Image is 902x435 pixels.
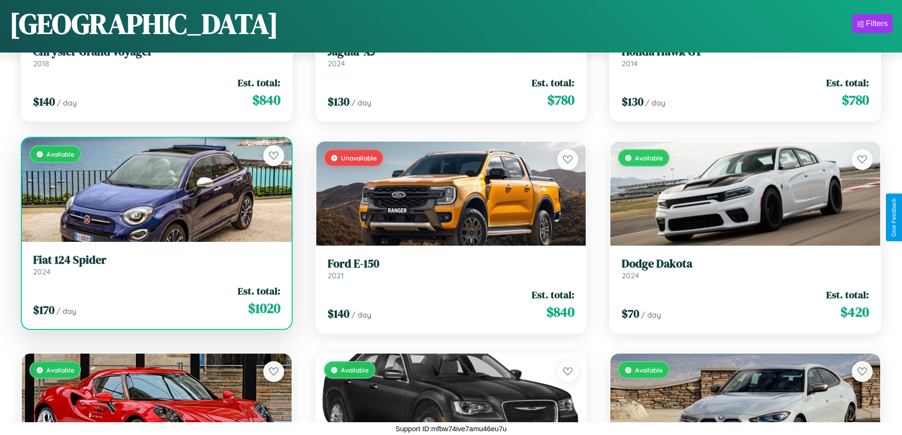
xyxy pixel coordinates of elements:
span: $ 70 [622,306,639,321]
span: Est. total: [826,288,869,302]
span: / day [641,310,661,320]
span: / day [351,98,371,107]
span: Available [46,150,74,158]
div: Give Feedback [891,198,897,237]
span: 2024 [328,59,345,68]
span: $ 420 [840,302,869,321]
span: $ 130 [622,94,643,109]
p: Support ID: mfbw74ive7amu46eu7u [395,422,507,435]
h3: Fiat 124 Spider [33,253,280,267]
span: 2024 [622,271,639,280]
a: Fiat 124 Spider2024 [33,253,280,276]
span: 2018 [33,59,49,68]
span: Available [341,366,369,374]
h1: [GEOGRAPHIC_DATA] [9,4,278,43]
span: / day [57,98,77,107]
a: Ford E-1502021 [328,257,575,280]
span: $ 780 [547,90,574,109]
span: Available [46,366,74,374]
span: 2024 [33,267,51,276]
span: Est. total: [238,76,280,89]
span: Est. total: [532,288,574,302]
span: 2014 [622,59,638,68]
h3: Dodge Dakota [622,257,869,271]
span: $ 780 [842,90,869,109]
a: Dodge Dakota2024 [622,257,869,280]
span: $ 1020 [248,299,280,318]
a: Honda Hawk GT2014 [622,45,869,68]
span: Est. total: [826,76,869,89]
span: 2021 [328,271,344,280]
button: Filters [852,14,893,33]
span: $ 140 [328,306,349,321]
a: Chrysler Grand Voyager2018 [33,45,280,68]
span: $ 130 [328,94,349,109]
span: $ 840 [252,90,280,109]
h3: Ford E-150 [328,257,575,271]
span: $ 140 [33,94,55,109]
span: / day [56,306,76,316]
div: Filters [866,19,888,28]
span: Est. total: [238,284,280,298]
span: Unavailable [341,154,377,162]
span: / day [351,310,371,320]
span: $ 840 [546,302,574,321]
span: Available [635,366,663,374]
span: Available [635,154,663,162]
span: Est. total: [532,76,574,89]
span: / day [645,98,665,107]
span: $ 170 [33,302,54,318]
a: Jaguar XJ2024 [328,45,575,68]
